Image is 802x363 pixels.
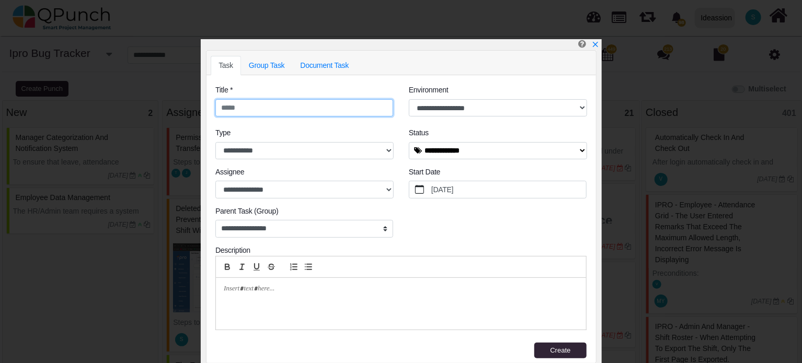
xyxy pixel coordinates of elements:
[215,206,393,220] legend: Parent Task (Group)
[409,181,430,198] button: calendar
[215,127,393,142] legend: Type
[430,181,587,198] label: [DATE]
[215,245,587,256] div: Description
[241,56,293,75] a: Group Task
[550,346,570,354] span: Create
[534,343,587,358] button: Create
[592,40,599,49] a: x
[211,56,241,75] a: Task
[409,167,587,181] legend: Start Date
[215,85,233,96] label: Title *
[215,167,393,181] legend: Assignee
[409,85,449,96] label: Environment
[592,41,599,48] svg: x
[292,56,357,75] a: Document Task
[578,39,586,48] i: Create Punch
[415,185,425,194] svg: calendar
[409,127,587,142] legend: Status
